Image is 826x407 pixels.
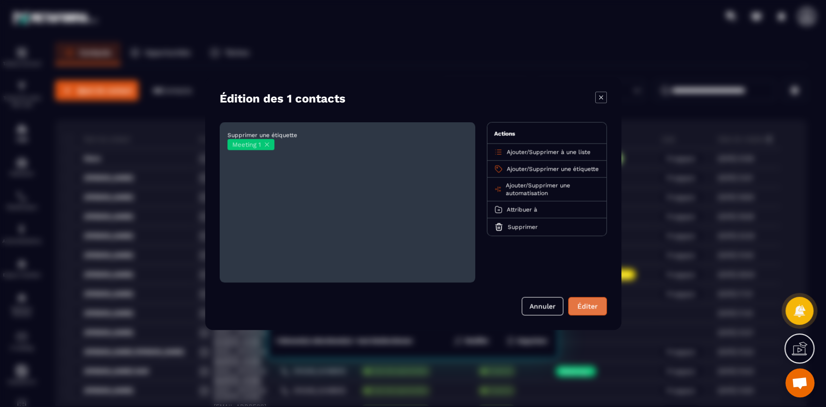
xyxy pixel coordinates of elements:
span: Actions [494,131,515,137]
span: Supprimer à une liste [529,149,590,156]
p: / [505,182,599,197]
span: Attribuer à [507,206,537,213]
span: Supprimer une étiquette [529,166,599,173]
span: Ajouter [507,166,526,173]
h4: Édition des 1 contacts [220,92,345,105]
p: / [507,165,599,173]
div: Ouvrir le chat [785,368,814,397]
span: Supprimer une automatisation [505,182,570,197]
span: Ajouter [505,182,525,189]
span: Supprimer [508,224,538,231]
button: Annuler [522,297,563,316]
span: Supprimer une étiquette [227,132,297,139]
span: Ajouter [507,149,526,156]
p: / [507,148,590,156]
span: Meeting 1 [232,141,261,148]
button: Éditer [568,297,607,316]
